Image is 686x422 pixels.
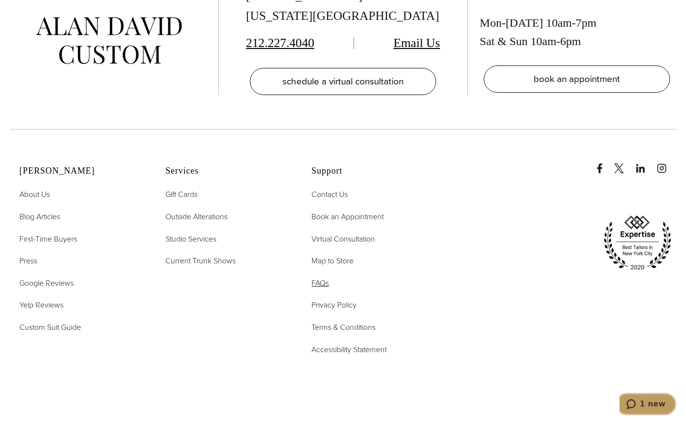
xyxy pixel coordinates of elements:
span: Current Trunk Shows [165,255,236,266]
a: Book an Appointment [311,211,384,223]
a: Google Reviews [19,277,74,290]
img: alan david custom [36,17,182,64]
h2: Services [165,166,287,177]
a: Map to Store [311,255,354,267]
a: Virtual Consultation [311,233,375,245]
nav: Support Footer Nav [311,188,433,356]
span: Contact Us [311,189,348,200]
a: instagram [657,154,676,173]
a: Press [19,255,37,267]
nav: Services Footer Nav [165,188,287,267]
span: FAQs [311,277,329,289]
span: book an appointment [534,72,620,86]
h2: [PERSON_NAME] [19,166,141,177]
a: book an appointment [484,65,670,93]
a: schedule a virtual consultation [250,68,436,95]
span: Accessibility Statement [311,344,387,355]
span: schedule a virtual consultation [282,74,404,88]
a: About Us [19,188,50,201]
span: Book an Appointment [311,211,384,222]
a: First-Time Buyers [19,233,77,245]
a: Gift Cards [165,188,197,201]
a: Terms & Conditions [311,321,376,334]
a: Custom Suit Guide [19,321,81,334]
h2: Support [311,166,433,177]
a: Accessibility Statement [311,343,387,356]
a: Contact Us [311,188,348,201]
a: Facebook [595,154,612,173]
a: Blog Articles [19,211,60,223]
span: Press [19,255,37,266]
a: Outside Alterations [165,211,228,223]
a: FAQs [311,277,329,290]
span: Map to Store [311,255,354,266]
span: Google Reviews [19,277,74,289]
a: Studio Services [165,233,216,245]
span: Gift Cards [165,189,197,200]
a: linkedin [636,154,655,173]
span: Yelp Reviews [19,299,64,310]
span: Outside Alterations [165,211,228,222]
img: expertise, best tailors in new york city 2020 [599,212,676,274]
span: About Us [19,189,50,200]
a: Email Us [393,36,440,50]
a: Current Trunk Shows [165,255,236,267]
span: Blog Articles [19,211,60,222]
span: Privacy Policy [311,299,357,310]
a: Yelp Reviews [19,299,64,311]
nav: Alan David Footer Nav [19,188,141,333]
div: Mon-[DATE] 10am-7pm Sat & Sun 10am-6pm [480,14,674,51]
a: Privacy Policy [311,299,357,311]
span: Terms & Conditions [311,322,376,333]
a: x/twitter [614,154,634,173]
a: 212.227.4040 [246,36,314,50]
span: Custom Suit Guide [19,322,81,333]
iframe: Opens a widget where you can chat to one of our agents [620,393,676,417]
